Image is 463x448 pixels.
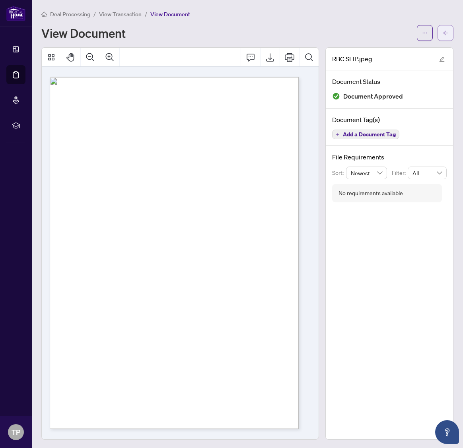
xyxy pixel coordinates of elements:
[41,27,126,39] h1: View Document
[343,132,396,137] span: Add a Document Tag
[332,130,399,139] button: Add a Document Tag
[392,169,408,177] p: Filter:
[332,77,447,86] h4: Document Status
[332,92,340,100] img: Document Status
[332,169,346,177] p: Sort:
[41,12,47,17] span: home
[422,30,428,36] span: ellipsis
[343,91,403,102] span: Document Approved
[145,10,147,19] li: /
[443,30,448,36] span: arrow-left
[338,189,403,198] div: No requirements available
[332,115,447,124] h4: Document Tag(s)
[12,427,20,438] span: TP
[6,6,25,21] img: logo
[93,10,96,19] li: /
[332,54,372,64] span: RBC SLIP.jpeg
[332,152,447,162] h4: File Requirements
[150,11,190,18] span: View Document
[439,56,445,62] span: edit
[435,420,459,444] button: Open asap
[99,11,142,18] span: View Transaction
[336,132,340,136] span: plus
[351,167,383,179] span: Newest
[50,11,90,18] span: Deal Processing
[412,167,442,179] span: All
